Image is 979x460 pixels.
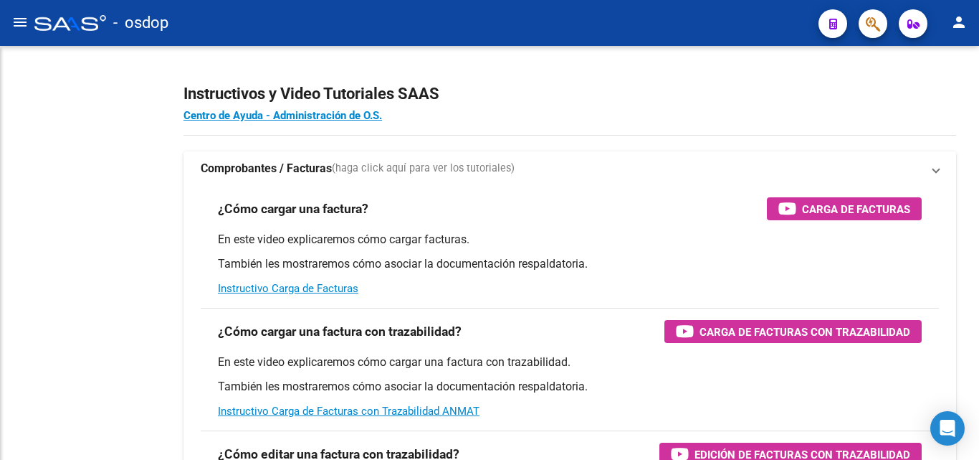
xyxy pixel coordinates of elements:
button: Carga de Facturas [767,197,922,220]
h3: ¿Cómo cargar una factura? [218,199,368,219]
a: Centro de Ayuda - Administración de O.S. [183,109,382,122]
p: También les mostraremos cómo asociar la documentación respaldatoria. [218,379,922,395]
p: En este video explicaremos cómo cargar una factura con trazabilidad. [218,355,922,370]
span: (haga click aquí para ver los tutoriales) [332,161,515,177]
span: Carga de Facturas [802,200,910,218]
mat-icon: menu [11,14,29,31]
a: Instructivo Carga de Facturas [218,282,358,295]
h2: Instructivos y Video Tutoriales SAAS [183,80,956,108]
strong: Comprobantes / Facturas [201,161,332,177]
a: Instructivo Carga de Facturas con Trazabilidad ANMAT [218,405,479,418]
p: En este video explicaremos cómo cargar facturas. [218,232,922,248]
p: También les mostraremos cómo asociar la documentación respaldatoria. [218,256,922,272]
span: - osdop [113,7,168,39]
h3: ¿Cómo cargar una factura con trazabilidad? [218,321,462,342]
span: Carga de Facturas con Trazabilidad [699,323,910,341]
mat-icon: person [950,14,968,31]
button: Carga de Facturas con Trazabilidad [664,320,922,343]
mat-expansion-panel-header: Comprobantes / Facturas(haga click aquí para ver los tutoriales) [183,151,956,186]
div: Open Intercom Messenger [930,411,965,446]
